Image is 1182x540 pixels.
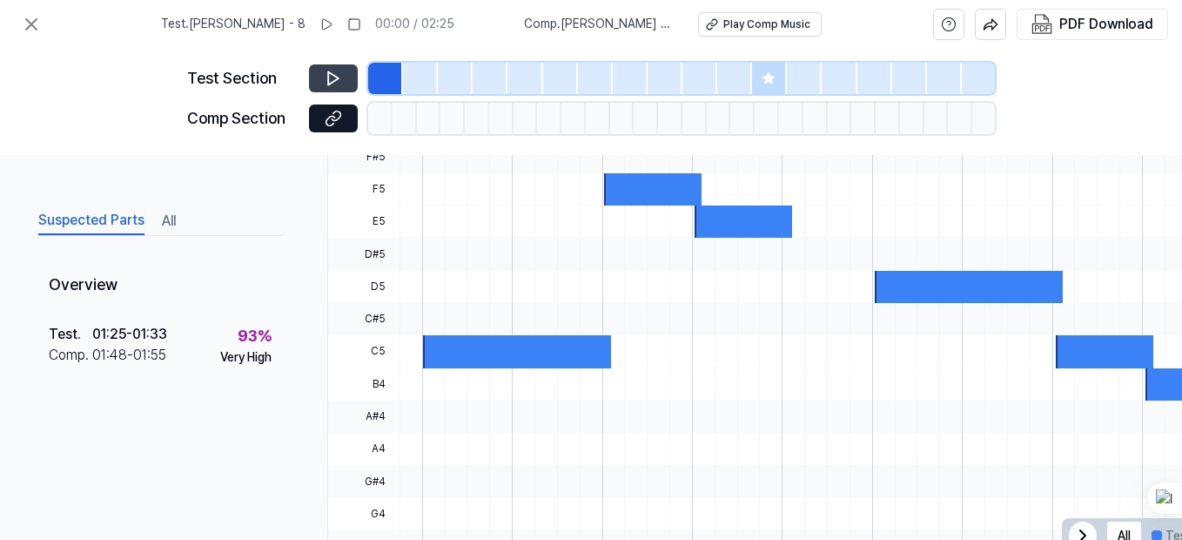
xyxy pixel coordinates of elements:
div: Test Section [187,66,299,91]
div: Test . [49,324,92,345]
button: All [162,207,176,235]
span: B4 [328,368,394,401]
div: PDF Download [1059,13,1153,36]
span: F#5 [328,140,394,172]
span: C5 [328,335,394,368]
div: 01:48 - 01:55 [92,345,166,366]
span: E5 [328,206,394,238]
button: Suspected Parts [38,207,144,235]
span: D5 [328,271,394,303]
span: Test . [PERSON_NAME] - 8 [161,16,306,33]
div: 93 % [238,324,272,349]
div: Overview [35,260,285,312]
span: Comp . [PERSON_NAME] on a [PERSON_NAME] Theme [524,16,677,33]
div: 01:25 - 01:33 [92,324,167,345]
svg: help [941,16,957,33]
img: share [983,17,998,32]
div: Comp . [49,345,92,366]
button: PDF Download [1028,10,1157,39]
span: G4 [328,498,394,530]
img: PDF Download [1031,14,1052,35]
span: G#4 [328,466,394,498]
div: 00:00 / 02:25 [375,16,454,33]
span: C#5 [328,303,394,335]
span: D#5 [328,238,394,270]
div: Play Comp Music [723,17,810,32]
button: help [933,9,964,40]
div: Comp Section [187,106,299,132]
span: A#4 [328,401,394,433]
span: A4 [328,433,394,465]
div: Very High [220,349,272,367]
span: F5 [328,173,394,206]
button: Play Comp Music [698,12,822,37]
